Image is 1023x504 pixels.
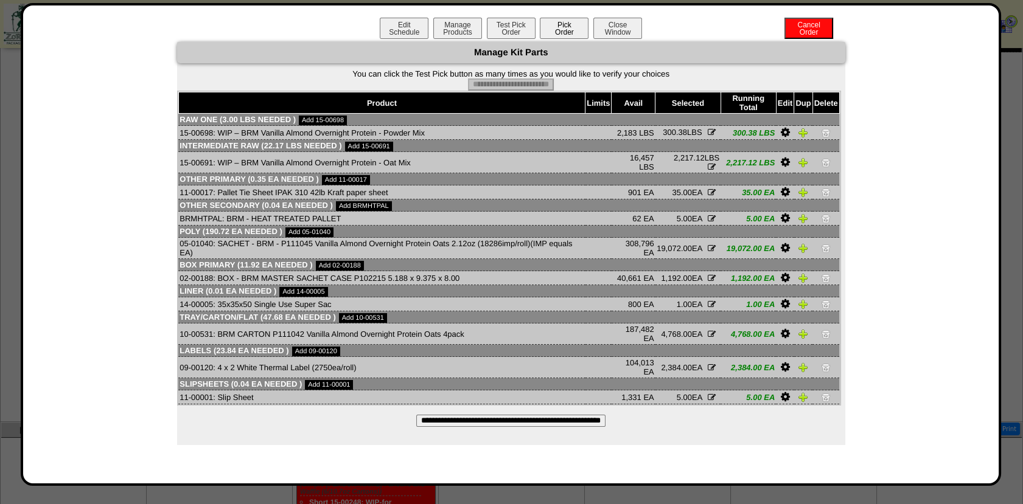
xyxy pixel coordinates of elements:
[177,42,845,63] div: Manage Kit Parts
[592,27,643,36] a: CloseWindow
[178,92,585,114] th: Product
[721,357,776,378] td: 2,384.00 EA
[178,199,839,212] td: Other Secondary (0.04 EA needed )
[721,390,776,404] td: 5.00 EA
[612,185,655,199] td: 901 EA
[721,323,776,345] td: 4,768.00 EA
[585,92,612,114] th: Limits
[677,300,702,309] span: EA
[721,92,776,114] th: Running Total
[612,126,655,140] td: 2,183 LBS
[178,212,585,226] td: BRMHTPAL: BRM - HEAT TREATED PALLET
[661,363,692,372] span: 2,384.00
[305,380,353,390] a: Add 11-00001
[798,157,808,167] img: Duplicate Item
[677,214,692,223] span: 5.00
[674,153,705,162] span: 2,217.12
[821,187,831,197] img: Delete Item
[798,392,808,402] img: Duplicate Item
[612,92,655,114] th: Avail
[721,126,776,140] td: 300.38 LBS
[178,357,585,378] td: 09-00120: 4 x 2 White Thermal Label (2750ea/roll)
[663,128,702,137] span: LBS
[661,274,702,283] span: EA
[178,323,585,345] td: 10-00531: BRM CARTON P111042 Vanilla Almond Overnight Protein Oats 4pack
[672,188,692,197] span: 35.00
[776,92,794,114] th: Edit
[821,362,831,372] img: Delete Item
[279,287,327,297] a: Add 14-00005
[433,18,482,39] button: ManageProducts
[821,213,831,223] img: Delete Item
[177,69,845,91] form: You can click the Test Pick button as many times as you would like to verify your choices
[661,330,702,339] span: EA
[655,92,721,114] th: Selected
[677,393,702,402] span: EA
[285,227,333,237] a: Add 05-01040
[612,238,655,259] td: 308,796 EA
[178,259,839,271] td: Box Primary (11.92 EA needed )
[540,18,588,39] button: PickOrder
[798,128,808,137] img: Duplicate Item
[677,214,702,223] span: EA
[721,238,776,259] td: 19,072.00 EA
[657,244,692,253] span: 19,072.00
[178,152,585,173] td: 15-00691: WIP – BRM Vanilla Almond Overnight Protein - Oat Mix
[336,201,392,211] a: Add BRMHTPAL
[721,185,776,199] td: 35.00 EA
[677,300,692,309] span: 1.00
[798,243,808,253] img: Duplicate Item
[798,362,808,372] img: Duplicate Item
[593,18,642,39] button: CloseWindow
[821,157,831,167] img: Delete Item
[339,313,387,323] a: Add 10-00531
[178,126,585,140] td: 15-00698: WIP – BRM Vanilla Almond Overnight Protein - Powder Mix
[798,213,808,223] img: Duplicate Item
[292,347,340,356] a: Add 09-00120
[178,285,839,297] td: Liner (0.01 EA needed )
[612,297,655,311] td: 800 EA
[798,299,808,309] img: Duplicate Item
[178,345,839,357] td: Labels (23.84 EA needed )
[178,390,585,404] td: 11-00001: Slip Sheet
[794,92,812,114] th: Dup
[721,152,776,173] td: 2,217.12 LBS
[821,392,831,402] img: Delete Item
[612,323,655,345] td: 187,482 EA
[721,297,776,311] td: 1.00 EA
[812,92,839,114] th: Delete
[661,330,692,339] span: 4,768.00
[721,212,776,226] td: 5.00 EA
[178,297,585,311] td: 14-00005: 35x35x50 Single Use Super Sac
[672,188,702,197] span: EA
[178,173,839,185] td: Other Primary (0.35 EA needed )
[798,187,808,197] img: Duplicate Item
[821,243,831,253] img: Delete Item
[798,329,808,339] img: Duplicate Item
[821,299,831,309] img: Delete Item
[661,363,702,372] span: EA
[674,153,719,162] span: LBS
[612,357,655,378] td: 104,013 EA
[612,152,655,173] td: 16,457 LBS
[612,212,655,226] td: 62 EA
[178,140,839,152] td: Intermediate Raw (22.17 LBS needed )
[784,18,833,39] button: CancelOrder
[677,393,692,402] span: 5.00
[178,185,585,199] td: 11-00017: Pallet Tie Sheet IPAK 310 42lb Kraft paper sheet
[612,390,655,404] td: 1,331 EA
[178,271,585,285] td: 02-00188: BOX - BRM MASTER SACHET CASE P102215 5.188 x 9.375 x 8.00
[663,128,687,137] span: 300.38
[178,226,839,238] td: Poly (190.72 EA needed )
[657,244,702,253] span: EA
[612,271,655,285] td: 40,661 EA
[380,18,428,39] button: EditSchedule
[798,273,808,283] img: Duplicate Item
[299,116,347,125] a: Add 15-00698
[345,142,393,151] a: Add 15-00691
[821,329,831,339] img: Delete Item
[316,261,364,271] a: Add 02-00188
[821,273,831,283] img: Delete Item
[178,238,585,259] td: 05-01040: SACHET - BRM - P111045 Vanilla Almond Overnight Protein Oats 2.12oz (18286imp/roll)(IMP...
[487,18,536,39] button: Test PickOrder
